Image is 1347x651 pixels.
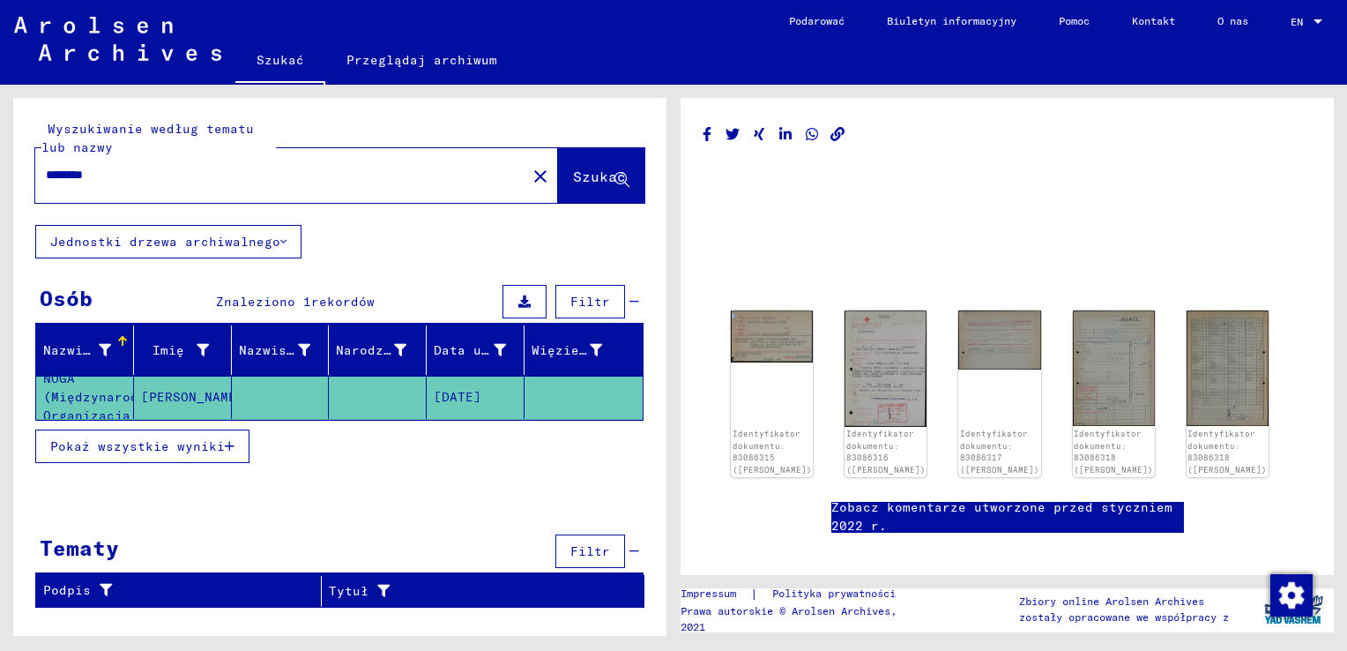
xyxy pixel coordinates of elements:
[803,123,822,146] button: Udostępnij na WhatsApp
[731,311,813,363] img: 001.jpg
[43,581,91,600] font: Podpis
[235,39,325,85] a: Szukać
[555,285,625,318] button: Filtr
[35,430,249,463] button: Pokaż wszystkie wyniki
[41,121,254,155] mat-label: Wyszukiwanie według tematu lub nazwy
[523,158,558,193] button: Jasny
[845,311,927,427] img: 001.jpg
[532,342,603,358] font: Więzień #
[36,376,134,419] mat-cell: NOGA (Międzynarodowa Organizacja T
[427,376,525,419] mat-cell: [DATE]
[434,342,545,358] font: Data urodzenia
[1269,573,1312,616] div: Zmienianie zgody
[750,585,758,603] font: |
[43,577,325,605] div: Podpis
[239,342,390,358] font: Nazwisko panieńskie
[14,17,221,61] img: Arolsen_neg.svg
[570,543,610,559] span: Filtr
[573,168,626,185] span: Szukać
[1187,429,1267,475] a: Identyfikator dokumentu: 83086318 ([PERSON_NAME])
[141,336,231,364] div: Imię
[960,429,1039,475] a: Identyfikator dokumentu: 83086317 ([PERSON_NAME])
[1019,610,1229,625] p: zostały opracowane we współpracy z
[532,336,624,364] div: Więzień #
[1074,429,1153,475] a: Identyfikator dokumentu: 83086318 ([PERSON_NAME])
[336,342,407,358] font: Narodziny
[43,336,133,364] div: Nazwisko
[134,325,232,375] mat-header-cell: Vorname
[50,438,225,454] span: Pokaż wszystkie wyniki
[681,603,925,635] p: Prawa autorskie © Arolsen Archives, 2021
[153,342,184,358] font: Imię
[758,585,917,603] a: Polityka prywatności
[681,585,750,603] a: Impressum
[570,294,610,310] span: Filtr
[958,311,1040,370] img: 001.jpg
[733,429,812,475] a: Identyfikator dokumentu: 83086315 ([PERSON_NAME])
[558,148,644,203] button: Szukać
[555,535,625,568] button: Filtr
[750,123,769,146] button: Udostępnij na Xing
[50,234,280,250] font: Jednostki drzewa archiwalnego
[434,336,528,364] div: Data urodzenia
[724,123,742,146] button: Udostępnij na Twitterze
[1270,574,1313,617] img: Zmienianie zgody
[216,294,311,310] span: Znaleziono 1
[134,376,232,419] mat-cell: [PERSON_NAME]
[846,429,926,475] a: Identyfikator dokumentu: 83086316 ([PERSON_NAME])
[530,166,551,187] mat-icon: close
[336,336,428,364] div: Narodziny
[325,39,518,81] a: Przeglądaj archiwum
[43,342,107,358] font: Nazwisko
[1187,311,1269,426] img: 002.jpg
[329,582,368,601] font: Tytuł
[36,325,134,375] mat-header-cell: Nachname
[1073,311,1155,426] img: 001.jpg
[40,282,93,314] div: Osób
[525,325,643,375] mat-header-cell: Prisoner #
[831,498,1184,535] a: Zobacz komentarze utworzone przed styczniem 2022 r.
[829,123,847,146] button: Kopiuj link
[1261,587,1327,632] img: yv_logo.png
[777,123,795,146] button: Udostępnij na LinkedIn
[427,325,525,375] mat-header-cell: Geburtsdatum
[1291,16,1310,28] span: EN
[40,532,119,564] div: Tematy
[1019,594,1229,610] p: Zbiory online Arolsen Archives
[35,225,301,258] button: Jednostki drzewa archiwalnego
[329,325,427,375] mat-header-cell: Geburt‏
[239,336,333,364] div: Nazwisko panieńskie
[698,123,717,146] button: Udostępnij na Facebooku
[311,294,375,310] span: rekordów
[329,577,627,605] div: Tytuł
[232,325,330,375] mat-header-cell: Geburtsname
